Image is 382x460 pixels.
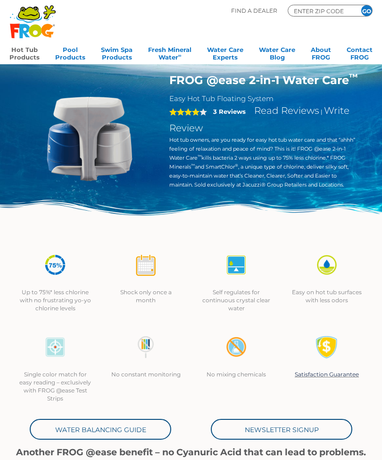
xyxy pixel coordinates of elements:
[347,43,373,62] a: ContactFROG
[44,336,66,358] img: icon-atease-color-match
[44,254,66,276] img: icon-atease-75percent-less
[55,43,85,62] a: PoolProducts
[24,73,155,204] img: @ease-2-in-1-Holder-v2.png
[101,43,133,62] a: Swim SpaProducts
[293,7,349,15] input: Zip Code Form
[295,371,359,378] a: Satisfaction Guarantee
[211,419,352,440] a: Newsletter Signup
[134,336,157,358] img: no-constant-monitoring1
[110,370,182,378] p: No constant monitoring
[259,43,295,62] a: Water CareBlog
[200,370,272,378] p: No mixing chemicals
[213,108,246,115] strong: 3 Reviews
[316,254,338,276] img: icon-atease-easy-on
[291,288,363,304] p: Easy on hot tub surfaces with less odors
[169,94,358,103] h2: Easy Hot Tub Floating System
[30,419,171,440] a: Water Balancing Guide
[169,108,199,116] span: 4
[110,288,182,304] p: Shock only once a month
[231,5,277,17] p: Find A Dealer
[10,447,372,458] h1: Another FROG @ease benefit – no Cyanuric Acid that can lead to problems.
[169,136,358,189] p: Hot tub owners, are you ready for easy hot tub water care and that “ahhh” feeling of relaxation a...
[178,53,182,58] sup: ∞
[316,336,338,358] img: Satisfaction Guarantee Icon
[19,370,91,402] p: Single color match for easy reading – exclusively with FROG @ease Test Strips
[254,105,319,116] a: Read Reviews
[134,254,157,276] img: icon-atease-shock-once
[311,43,331,62] a: AboutFROG
[225,336,248,358] img: no-mixing1
[148,43,191,62] a: Fresh MineralWater∞
[207,43,243,62] a: Water CareExperts
[169,73,358,87] h1: FROG @ease 2-in-1 Water Care
[191,163,195,168] sup: ™
[321,108,323,115] span: |
[200,288,272,312] p: Self regulates for continuous crystal clear water
[9,43,40,62] a: Hot TubProducts
[19,288,91,312] p: Up to 75%* less chlorine with no frustrating yo-yo chlorine levels
[235,163,238,168] sup: ®
[349,72,358,82] sup: ™
[361,5,372,16] input: GO
[198,154,201,159] sup: ™
[225,254,248,276] img: icon-atease-self-regulates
